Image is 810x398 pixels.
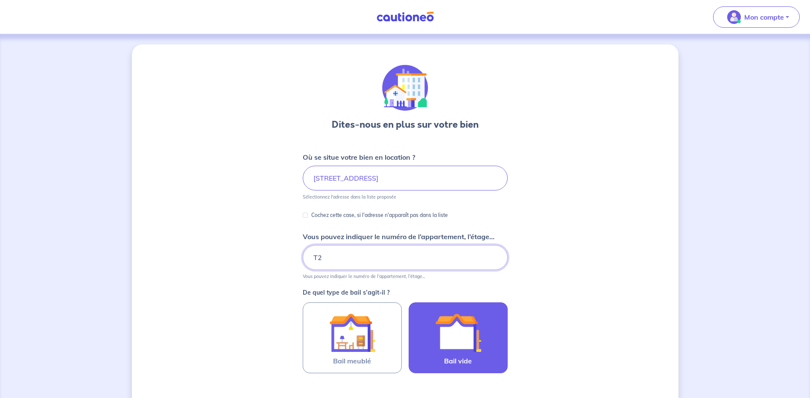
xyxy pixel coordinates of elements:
[329,310,375,356] img: illu_furnished_lease.svg
[713,6,800,28] button: illu_account_valid_menu.svgMon compte
[303,273,425,279] p: Vous pouvez indiquer le numéro de l’appartement, l’étage...
[303,290,508,296] p: De quel type de bail s’agit-il ?
[303,231,494,242] p: Vous pouvez indiquer le numéro de l’appartement, l’étage...
[444,356,472,366] span: Bail vide
[311,210,448,220] p: Cochez cette case, si l'adresse n'apparaît pas dans la liste
[373,12,437,22] img: Cautioneo
[727,10,741,24] img: illu_account_valid_menu.svg
[303,152,415,162] p: Où se situe votre bien en location ?
[303,194,396,200] p: Sélectionnez l'adresse dans la liste proposée
[332,118,479,132] h3: Dites-nous en plus sur votre bien
[435,310,481,356] img: illu_empty_lease.svg
[382,65,428,111] img: illu_houses.svg
[744,12,784,22] p: Mon compte
[303,245,508,270] input: Appartement 2
[303,166,508,190] input: 2 rue de paris, 59000 lille
[333,356,371,366] span: Bail meublé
